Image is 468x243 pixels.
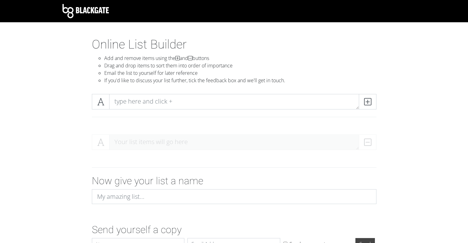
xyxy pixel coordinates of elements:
[92,175,376,187] h2: Now give your list a name
[104,62,376,69] li: Drag and drop items to sort them into order of importance
[92,37,376,52] h1: Online List Builder
[92,189,376,204] input: My amazing list...
[104,77,376,84] li: If you'd like to discuss your list further, tick the feedback box and we'll get in touch.
[62,4,109,18] img: Blackgate
[104,54,376,62] li: Add and remove items using the and buttons
[104,69,376,77] li: Email the list to yourself for later reference
[92,224,376,236] h2: Send yourself a copy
